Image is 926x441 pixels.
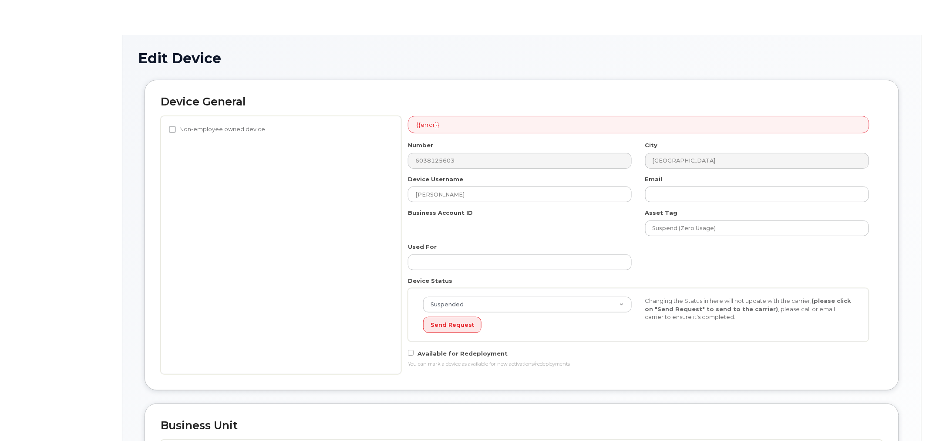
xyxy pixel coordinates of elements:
[408,116,869,134] div: {{error}}
[645,175,663,183] label: Email
[408,243,437,251] label: Used For
[645,297,851,312] strong: (please click on "Send Request" to send to the carrier)
[408,350,414,356] input: Available for Redeployment
[408,209,473,217] label: Business Account ID
[408,277,452,285] label: Device Status
[408,141,433,149] label: Number
[645,141,658,149] label: City
[408,175,463,183] label: Device Username
[161,96,883,108] h2: Device General
[138,51,906,66] h1: Edit Device
[418,350,508,357] span: Available for Redeployment
[423,317,482,333] button: Send Request
[645,209,678,217] label: Asset Tag
[169,126,176,133] input: Non-employee owned device
[161,420,883,432] h2: Business Unit
[169,124,265,135] label: Non-employee owned device
[638,297,860,321] div: Changing the Status in here will not update with the carrier, , please call or email carrier to e...
[408,361,869,368] div: You can mark a device as available for new activations/redeployments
